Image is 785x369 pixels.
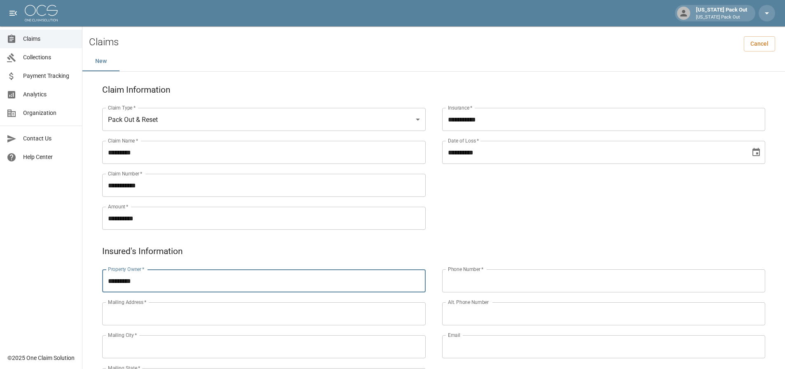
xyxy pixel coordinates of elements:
label: Email [448,332,460,339]
label: Mailing City [108,332,137,339]
button: Choose date, selected date is Sep 17, 2025 [748,144,764,161]
span: Help Center [23,153,75,161]
label: Alt. Phone Number [448,299,489,306]
button: open drawer [5,5,21,21]
span: Payment Tracking [23,72,75,80]
label: Claim Name [108,137,138,144]
span: Collections [23,53,75,62]
span: Claims [23,35,75,43]
span: Contact Us [23,134,75,143]
label: Insurance [448,104,472,111]
label: Phone Number [448,266,483,273]
label: Claim Number [108,170,142,177]
a: Cancel [744,36,775,51]
div: [US_STATE] Pack Out [693,6,750,21]
div: © 2025 One Claim Solution [7,354,75,362]
label: Property Owner [108,266,145,273]
label: Date of Loss [448,137,479,144]
div: Pack Out & Reset [102,108,426,131]
label: Amount [108,203,129,210]
img: ocs-logo-white-transparent.png [25,5,58,21]
label: Mailing Address [108,299,146,306]
span: Organization [23,109,75,117]
label: Claim Type [108,104,136,111]
p: [US_STATE] Pack Out [696,14,747,21]
span: Analytics [23,90,75,99]
div: dynamic tabs [82,51,785,71]
button: New [82,51,120,71]
h2: Claims [89,36,119,48]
